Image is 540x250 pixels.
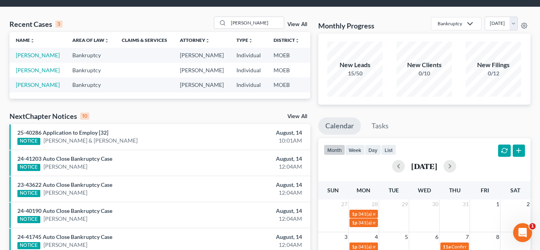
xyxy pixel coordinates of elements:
i: unfold_more [104,38,109,43]
span: 29 [401,199,409,209]
td: Bankruptcy [66,77,115,92]
button: day [365,145,381,155]
span: 1p [352,220,357,226]
span: 7 [465,232,470,242]
div: August, 14 [213,155,302,163]
div: 12:04AM [213,163,302,171]
td: Bankruptcy [66,63,115,77]
th: Claims & Services [115,32,174,48]
span: 1 [495,199,500,209]
a: Attorneyunfold_more [180,37,210,43]
td: MOEB [267,77,306,92]
a: Typeunfold_more [236,37,253,43]
span: 6 [434,232,439,242]
span: Tue [389,187,399,194]
a: 24-41203 Auto Close Bankruptcy Case [17,155,112,162]
span: Wed [418,187,431,194]
span: Thu [449,187,461,194]
div: 0/10 [397,70,452,77]
h2: [DATE] [411,162,437,170]
button: list [381,145,396,155]
div: 3 [55,21,62,28]
i: unfold_more [248,38,253,43]
a: [PERSON_NAME] [16,81,60,88]
button: month [324,145,345,155]
a: [PERSON_NAME] & [PERSON_NAME] [43,137,138,145]
td: [PERSON_NAME] [174,63,230,77]
td: Individual [230,63,267,77]
span: 27 [340,199,348,209]
td: 7 [306,63,346,77]
div: August, 14 [213,207,302,215]
i: unfold_more [295,38,300,43]
a: [PERSON_NAME] [43,163,87,171]
span: 341(a) meeting for [PERSON_NAME] [358,244,434,250]
a: 25-40286 Application to Employ [32] [17,129,108,136]
button: week [345,145,365,155]
a: [PERSON_NAME] [43,215,87,223]
div: August, 14 [213,181,302,189]
td: [PERSON_NAME] [174,48,230,62]
span: 8 [495,232,500,242]
span: 1 [529,223,536,229]
a: View All [287,114,307,119]
a: [PERSON_NAME] [16,52,60,58]
a: [PERSON_NAME] [43,241,87,249]
iframe: Intercom live chat [513,223,532,242]
span: 4 [374,232,379,242]
span: 1p [352,244,357,250]
a: View All [287,22,307,27]
td: 13 [306,48,346,62]
div: New Leads [327,60,383,70]
span: 31 [462,199,470,209]
div: 0/12 [466,70,521,77]
div: NOTICE [17,190,40,197]
td: Individual [230,77,267,92]
h3: Monthly Progress [318,21,374,30]
a: 23-43622 Auto Close Bankruptcy Case [17,181,112,188]
span: Sun [327,187,339,194]
td: Individual [230,48,267,62]
div: 12:04AM [213,215,302,223]
span: 30 [431,199,439,209]
td: [PERSON_NAME] [174,77,230,92]
a: Area of Lawunfold_more [72,37,109,43]
span: 3 [344,232,348,242]
div: NOTICE [17,138,40,145]
div: NOTICE [17,164,40,171]
a: Districtunfold_more [274,37,300,43]
td: Bankruptcy [66,48,115,62]
span: Mon [357,187,370,194]
span: 5 [404,232,409,242]
div: 15/50 [327,70,383,77]
div: New Clients [397,60,452,70]
input: Search by name... [228,17,284,28]
div: Recent Cases [9,19,62,29]
div: 10 [80,113,89,120]
div: Bankruptcy [438,20,462,27]
div: August, 14 [213,129,302,137]
span: Sat [510,187,520,194]
a: Tasks [364,117,396,135]
td: 13 [306,77,346,92]
div: 12:04AM [213,241,302,249]
a: Calendar [318,117,361,135]
div: New Filings [466,60,521,70]
a: Nameunfold_more [16,37,35,43]
td: MOEB [267,48,306,62]
div: NextChapter Notices [9,111,89,121]
i: unfold_more [205,38,210,43]
span: 28 [371,199,379,209]
span: 341(a) meeting for [PERSON_NAME] [358,211,434,217]
span: 2 [526,199,531,209]
span: Fri [481,187,489,194]
a: 24-40190 Auto Close Bankruptcy Case [17,207,112,214]
span: 341(a) meeting for [PERSON_NAME] [358,220,434,226]
span: 1p [352,211,357,217]
div: 12:04AM [213,189,302,197]
a: 24-41745 Auto Close Bankruptcy Case [17,233,112,240]
div: 10:01AM [213,137,302,145]
div: NOTICE [17,242,40,249]
td: MOEB [267,63,306,77]
span: 11a [443,244,451,250]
